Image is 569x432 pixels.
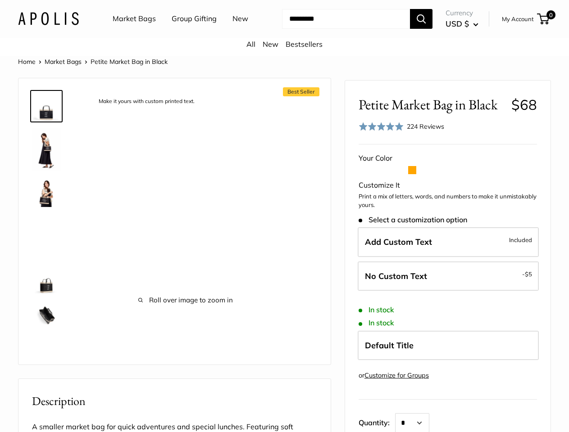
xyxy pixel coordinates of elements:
[32,178,61,207] img: Petite Market Bag in Black
[286,40,323,49] a: Bestsellers
[172,12,217,26] a: Group Gifting
[94,95,199,108] div: Make it yours with custom printed text.
[365,340,414,351] span: Default Title
[546,10,555,19] span: 0
[32,392,317,410] h2: Description
[358,227,539,257] label: Add Custom Text
[365,237,432,247] span: Add Custom Text
[91,294,281,306] span: Roll over image to zoom in
[359,319,394,327] span: In stock
[283,87,319,96] span: Best Seller
[246,40,255,49] a: All
[45,58,82,66] a: Market Bags
[30,212,63,259] a: Petite Market Bag in Black
[446,7,478,19] span: Currency
[30,263,63,295] a: Petite Market Bag in Black
[359,152,537,165] div: Your Color
[522,269,532,279] span: -
[32,301,61,329] img: description_Spacious inner area with room for everything.
[30,299,63,331] a: description_Spacious inner area with room for everything.
[18,12,79,25] img: Apolis
[91,58,168,66] span: Petite Market Bag in Black
[364,371,429,379] a: Customize for Groups
[18,58,36,66] a: Home
[407,122,444,130] span: 224 Reviews
[30,126,63,173] a: Petite Market Bag in Black
[511,96,537,113] span: $68
[359,192,537,210] p: Print a mix of letters, words, and numbers to make it unmistakably yours.
[30,90,63,122] a: description_Make it yours with custom printed text.
[358,261,539,291] label: Leave Blank
[32,128,61,171] img: Petite Market Bag in Black
[263,40,278,49] a: New
[282,9,410,29] input: Search...
[32,92,61,121] img: description_Make it yours with custom printed text.
[113,12,156,26] a: Market Bags
[502,13,534,24] a: My Account
[358,331,539,360] label: Default Title
[410,9,432,29] button: Search
[446,17,478,31] button: USD $
[359,369,429,382] div: or
[232,12,248,26] a: New
[359,179,537,192] div: Customize It
[32,265,61,293] img: Petite Market Bag in Black
[525,270,532,278] span: $5
[30,176,63,209] a: Petite Market Bag in Black
[18,56,168,67] nav: Breadcrumb
[359,306,394,314] span: In stock
[30,335,63,367] a: description_Super soft leather handles.
[538,13,549,24] a: 0
[359,216,467,224] span: Select a customization option
[365,271,427,281] span: No Custom Text
[359,96,505,113] span: Petite Market Bag in Black
[446,19,469,28] span: USD $
[509,234,532,245] span: Included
